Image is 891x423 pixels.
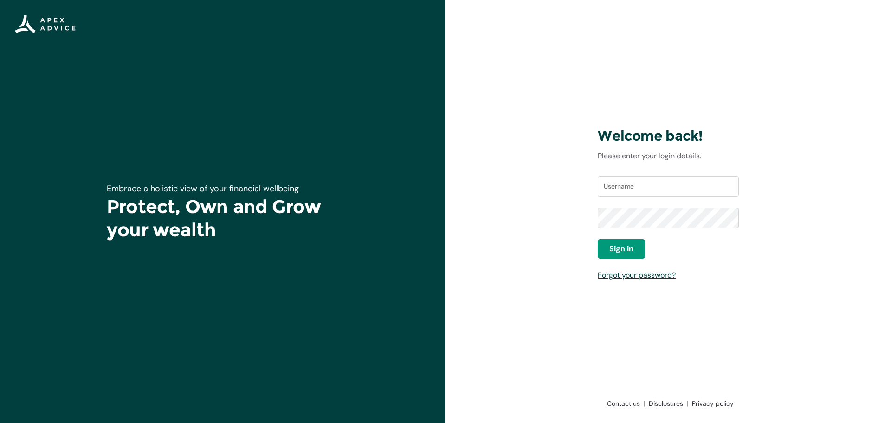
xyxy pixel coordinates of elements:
h1: Protect, Own and Grow your wealth [107,195,339,241]
a: Contact us [603,399,645,408]
input: Username [598,176,739,197]
span: Embrace a holistic view of your financial wellbeing [107,183,299,194]
a: Privacy policy [688,399,734,408]
span: Sign in [609,243,633,254]
h3: Welcome back! [598,127,739,145]
a: Forgot your password? [598,270,676,280]
button: Sign in [598,239,645,259]
a: Disclosures [645,399,688,408]
p: Please enter your login details. [598,150,739,162]
img: Apex Advice Group [15,15,76,33]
